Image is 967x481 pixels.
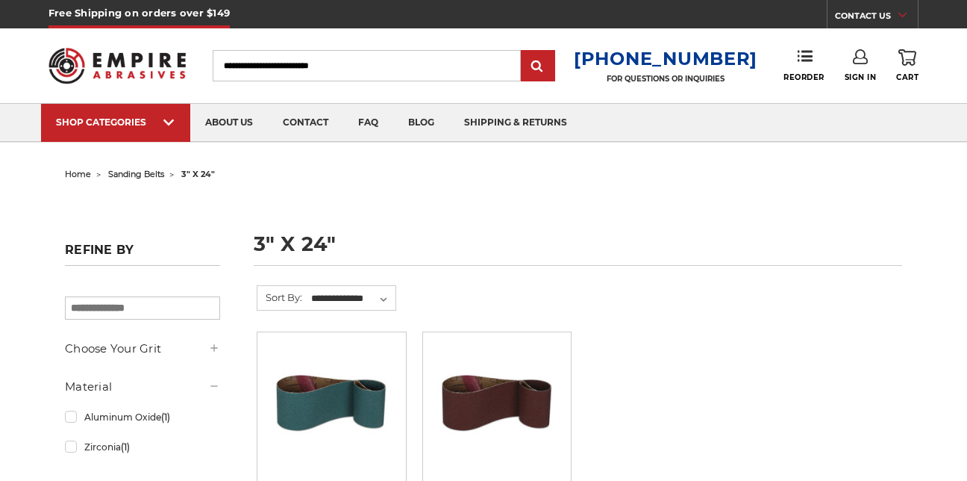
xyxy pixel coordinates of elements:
h1: 3" x 24" [254,234,902,266]
a: contact [268,104,343,142]
a: 3" x 24" Zirconia Sanding Belt [268,343,395,470]
span: (1) [121,441,130,453]
a: [PHONE_NUMBER] [574,48,757,69]
select: Sort By: [309,288,395,310]
a: shipping & returns [449,104,582,142]
h5: Choose Your Grit [65,340,220,358]
img: 3" x 24" Zirconia Sanding Belt [272,343,391,462]
span: Sign In [845,72,877,82]
a: Reorder [783,49,824,81]
img: Empire Abrasives [48,39,186,93]
a: 3" x 24" Aluminum Oxide Sanding Belt [434,343,560,470]
a: sanding belts [108,169,164,179]
h5: Refine by [65,243,220,266]
a: Zirconia(1) [65,434,220,460]
p: FOR QUESTIONS OR INQUIRIES [574,74,757,84]
h5: Material [65,378,220,396]
span: Reorder [783,72,824,82]
span: 3" x 24" [181,169,215,179]
a: blog [393,104,449,142]
label: Sort By: [257,286,302,308]
input: Submit [523,52,553,81]
a: faq [343,104,393,142]
div: SHOP CATEGORIES [56,117,175,128]
span: Cart [896,72,919,82]
a: Aluminum Oxide(1) [65,404,220,430]
a: Cart [896,49,919,82]
img: 3" x 24" Aluminum Oxide Sanding Belt [437,343,557,462]
a: about us [190,104,268,142]
span: (1) [161,412,170,423]
a: home [65,169,91,179]
a: CONTACT US [835,7,918,28]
